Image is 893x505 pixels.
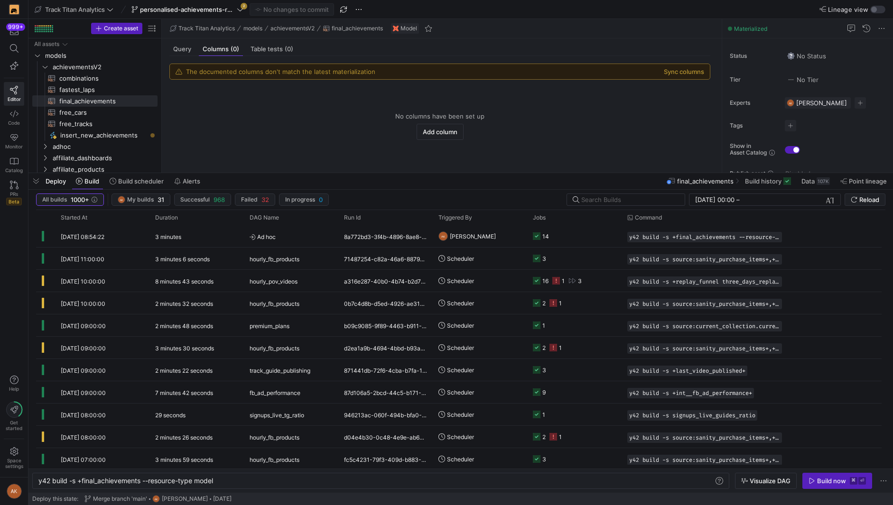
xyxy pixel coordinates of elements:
[32,3,116,16] button: Track Titan Analytics
[4,106,24,129] a: Code
[4,371,24,396] button: Help
[261,196,269,203] span: 32
[32,50,158,61] div: Press SPACE to select this row.
[186,68,375,75] div: The documented columns don't match the latest materialization
[542,225,549,248] div: 14
[787,76,819,83] span: No Tier
[46,177,66,185] span: Deploy
[60,130,147,141] span: insert_new_achievements​​​​​
[61,278,105,285] span: [DATE] 10:00:00
[268,23,317,34] button: achievementsV2
[32,95,158,107] div: Press SPACE to select this row.
[9,5,19,14] img: https://storage.googleapis.com/y42-prod-data-exchange/images/4FGlnMhCNn9FsUVOuDzedKBoGBDO04HwCK1Z...
[559,426,562,448] div: 1
[542,359,546,381] div: 3
[152,495,160,503] div: AK
[559,337,562,359] div: 1
[59,96,147,107] span: final_achievements​​​​​​​​​​
[785,73,821,86] button: No tierNo Tier
[562,270,565,292] div: 1
[250,449,299,471] span: hourly_fb_products
[578,270,582,292] div: 3
[36,270,882,292] div: Press SPACE to select this row.
[112,193,170,206] button: AKMy builds31
[4,177,24,209] a: PRsBeta
[836,173,891,189] button: Point lineage
[787,76,795,83] img: No tier
[542,292,546,314] div: 2
[635,214,662,221] span: Command
[542,270,549,292] div: 16
[71,196,89,203] span: 1000+
[53,141,156,152] span: adhoc
[129,3,246,16] button: personalised-achievements-revamp
[36,248,882,270] div: Press SPACE to select this row.
[45,6,105,13] span: Track Titan Analytics
[42,196,67,203] span: All builds
[4,153,24,177] a: Catalog
[4,443,24,473] a: Spacesettings
[741,173,795,189] button: Build history
[32,107,158,118] div: Press SPACE to select this row.
[447,381,474,404] span: Scheduler
[36,426,882,448] div: Press SPACE to select this row.
[438,214,472,221] span: Triggered By
[629,278,780,285] span: y42 build -s +replay_funnel three_days_replay_funnel exposure:pulse_v2
[850,477,857,485] kbd: ⌘
[59,84,147,95] span: fastest_laps​​​​​​​​​​
[173,46,191,52] span: Query
[447,448,474,470] span: Scheduler
[32,38,158,50] div: Press SPACE to select this row.
[155,345,214,352] y42-duration: 3 minutes 30 seconds
[53,164,156,175] span: affiliate_products
[91,23,142,34] button: Create asset
[787,99,794,107] div: AK
[34,41,59,47] div: All assets
[730,170,765,177] span: Publish asset
[155,434,213,441] y42-duration: 2 minutes 26 seconds
[118,196,125,203] div: AK
[8,120,20,126] span: Code
[338,248,433,269] div: 71487254-c82a-46a6-8879-e12c22784d3c
[730,100,777,106] span: Experts
[61,367,106,374] span: [DATE] 09:00:00
[162,496,208,502] span: [PERSON_NAME]
[155,214,178,221] span: Duration
[32,84,158,95] a: fastest_laps​​​​​​​​​​
[32,118,158,129] a: free_tracks​​​​​​​​​​
[32,152,158,164] div: Press SPACE to select this row.
[200,477,213,485] span: odel
[36,337,882,359] div: Press SPACE to select this row.
[845,193,885,206] button: Reload
[542,381,546,404] div: 9
[629,367,745,374] span: y42 build -s +last_video_published+
[447,426,474,448] span: Scheduler
[180,196,210,203] span: Successful
[321,23,385,34] button: final_achievements
[32,129,158,141] div: Press SPACE to select this row.
[155,412,186,419] y42-duration: 29 seconds
[250,214,279,221] span: DAG Name
[118,177,164,185] span: Build scheduler
[787,52,795,60] img: No status
[5,458,23,469] span: Space settings
[393,26,399,31] img: undefined
[7,484,22,499] div: AK
[61,214,87,221] span: Started At
[270,25,315,32] span: achievementsV2
[93,496,147,502] span: Merge branch 'main'
[32,61,158,73] div: Press SPACE to select this row.
[61,389,106,396] span: [DATE] 09:00:00
[677,177,734,185] span: final_achievements
[332,25,383,32] span: final_achievements
[581,196,677,203] input: Search Builds
[400,25,417,32] span: Model
[730,143,767,156] span: Show in Asset Catalog
[32,95,158,107] a: final_achievements​​​​​​​​​​
[542,337,546,359] div: 2
[250,226,333,248] span: Ad hoc
[250,293,299,315] span: hourly_fb_products
[344,214,361,221] span: Run Id
[338,404,433,425] div: 946213ac-060f-494b-bfa0-8336543e3c12
[178,25,235,32] span: Track Titan Analytics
